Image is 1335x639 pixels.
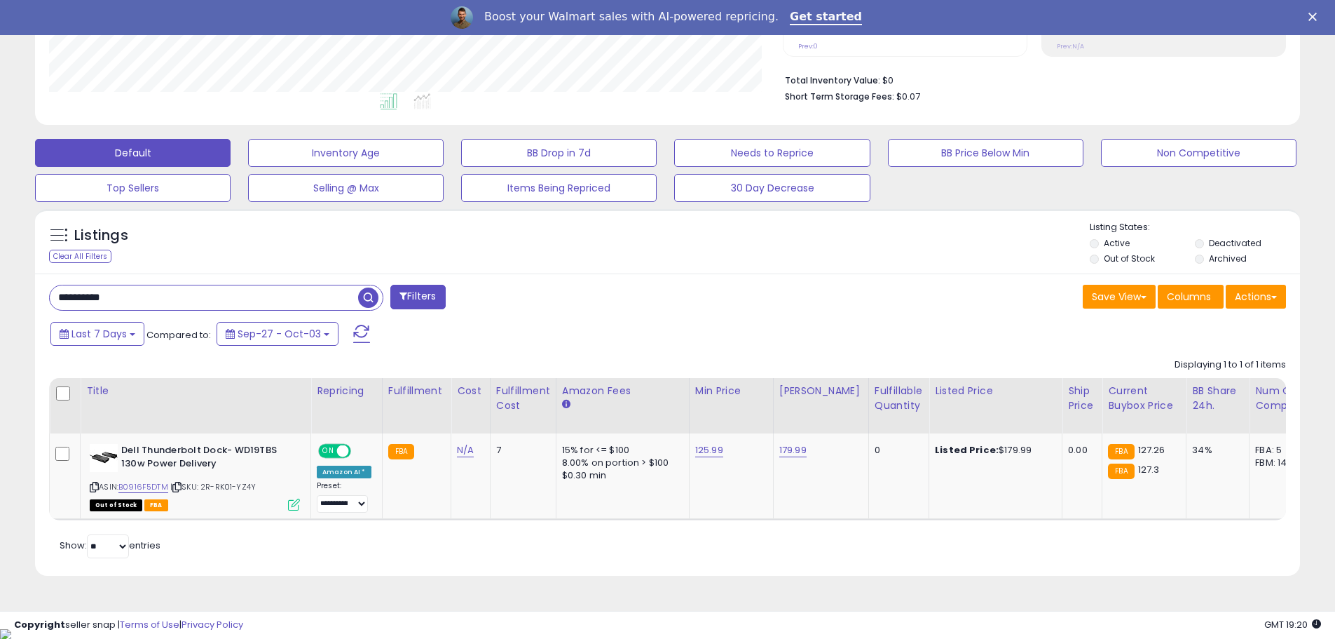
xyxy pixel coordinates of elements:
[1192,444,1238,457] div: 34%
[120,618,179,631] a: Terms of Use
[1138,463,1160,476] span: 127.3
[1209,253,1247,264] label: Archived
[790,10,862,25] a: Get started
[14,619,243,632] div: seller snap | |
[875,384,923,413] div: Fulfillable Quantity
[90,444,300,509] div: ASIN:
[1255,384,1306,413] div: Num of Comp.
[785,90,894,102] b: Short Term Storage Fees:
[118,481,168,493] a: B0916F5DTM
[562,384,683,398] div: Amazon Fees
[1175,358,1286,372] div: Displaying 1 to 1 of 1 items
[121,444,292,473] b: Dell Thunderbolt Dock- WD19TBS 130w Power Delivery
[90,444,118,472] img: 21BjU0gArXL._SL40_.jpg
[674,139,870,167] button: Needs to Reprice
[562,444,678,457] div: 15% for <= $100
[1209,237,1261,249] label: Deactivated
[484,10,779,24] div: Boost your Walmart sales with AI-powered repricing.
[35,174,231,202] button: Top Sellers
[1101,139,1296,167] button: Non Competitive
[390,285,445,309] button: Filters
[35,139,231,167] button: Default
[182,618,243,631] a: Privacy Policy
[248,139,444,167] button: Inventory Age
[1255,444,1301,457] div: FBA: 5
[71,327,127,341] span: Last 7 Days
[779,384,863,398] div: [PERSON_NAME]
[60,539,160,552] span: Show: entries
[217,322,338,346] button: Sep-27 - Oct-03
[1167,290,1211,304] span: Columns
[317,466,371,478] div: Amazon AI *
[317,384,376,398] div: Repricing
[1108,444,1134,459] small: FBA
[388,384,445,398] div: Fulfillment
[1104,253,1155,264] label: Out of Stock
[1108,384,1180,413] div: Current Buybox Price
[320,445,337,457] span: ON
[779,443,807,457] a: 179.99
[674,174,870,202] button: 30 Day Decrease
[49,250,111,263] div: Clear All Filters
[935,444,1051,457] div: $179.99
[1192,384,1243,413] div: BB Share 24h.
[785,74,880,86] b: Total Inventory Value:
[1083,285,1156,309] button: Save View
[695,384,767,398] div: Min Price
[146,328,211,342] span: Compared to:
[170,481,256,492] span: | SKU: 2R-RK01-YZ4Y
[1138,443,1165,457] span: 127.26
[1090,221,1300,234] p: Listing States:
[1255,457,1301,469] div: FBM: 14
[90,499,142,511] span: All listings that are currently out of stock and unavailable for purchase on Amazon
[1068,444,1091,457] div: 0.00
[896,90,920,103] span: $0.07
[695,443,723,457] a: 125.99
[798,42,818,51] small: Prev: 0
[1158,285,1224,309] button: Columns
[461,174,657,202] button: Items Being Repriced
[461,139,657,167] button: BB Drop in 7d
[349,445,371,457] span: OFF
[1057,42,1084,51] small: Prev: N/A
[888,139,1083,167] button: BB Price Below Min
[50,322,144,346] button: Last 7 Days
[1068,384,1096,413] div: Ship Price
[248,174,444,202] button: Selling @ Max
[238,327,321,341] span: Sep-27 - Oct-03
[562,469,678,482] div: $0.30 min
[1226,285,1286,309] button: Actions
[1104,237,1130,249] label: Active
[935,443,999,457] b: Listed Price:
[388,444,414,459] small: FBA
[1108,464,1134,479] small: FBA
[1308,13,1322,21] div: Close
[785,71,1275,88] li: $0
[562,457,678,469] div: 8.00% on portion > $100
[457,384,484,398] div: Cost
[457,443,474,457] a: N/A
[74,226,128,245] h5: Listings
[496,444,545,457] div: 7
[496,384,550,413] div: Fulfillment Cost
[14,618,65,631] strong: Copyright
[935,384,1056,398] div: Listed Price
[86,384,305,398] div: Title
[562,398,570,411] small: Amazon Fees.
[144,499,168,511] span: FBA
[317,481,371,513] div: Preset:
[451,6,473,29] img: Profile image for Adrian
[1264,618,1321,631] span: 2025-10-11 19:20 GMT
[875,444,918,457] div: 0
